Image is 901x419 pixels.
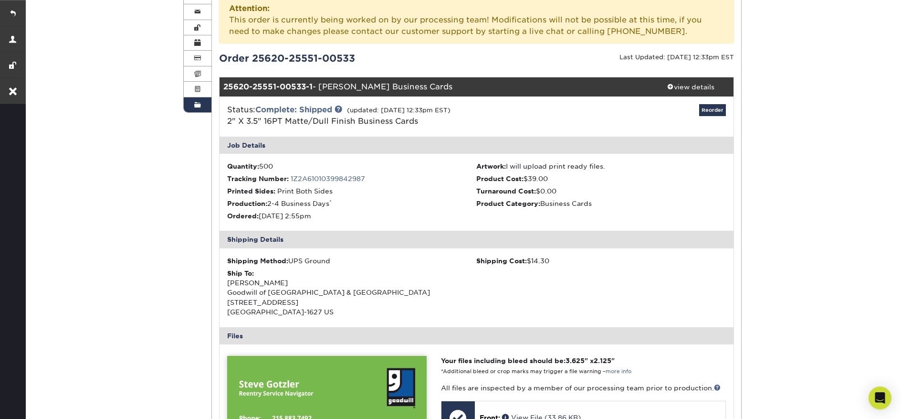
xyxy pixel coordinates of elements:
[227,161,477,171] li: 500
[220,104,562,127] div: Status:
[227,117,418,126] a: 2" X 3.5" 16PT Matte/Dull Finish Business Cards
[699,104,726,116] a: Reorder
[229,4,270,13] strong: Attention:
[227,269,254,277] strong: Ship To:
[476,257,527,265] strong: Shipping Cost:
[648,77,733,97] a: view details
[220,231,734,248] div: Shipping Details
[476,162,506,170] strong: Artwork:
[347,107,450,114] small: (updated: [DATE] 12:33pm EST)
[476,256,726,266] div: $14.30
[291,175,365,183] a: 1Z2A61010399842987
[220,137,734,154] div: Job Details
[476,161,726,171] li: I will upload print ready files.
[476,200,540,207] strong: Product Category:
[227,175,289,183] strong: Tracking Number:
[227,269,477,317] div: [PERSON_NAME] Goodwill of [GEOGRAPHIC_DATA] & [GEOGRAPHIC_DATA] [STREET_ADDRESS] [GEOGRAPHIC_DATA...
[212,51,477,65] div: Order 25620-25551-00533
[227,211,477,221] li: [DATE] 2:55pm
[594,357,611,365] span: 2.125
[476,199,726,208] li: Business Cards
[476,186,726,196] li: $0.00
[869,387,891,409] div: Open Intercom Messenger
[220,77,648,97] div: - [PERSON_NAME] Business Cards
[227,212,259,220] strong: Ordered:
[441,383,726,393] p: All files are inspected by a member of our processing team prior to production.
[476,175,524,183] strong: Product Cost:
[227,200,267,207] strong: Production:
[619,54,734,61] small: Last Updated: [DATE] 12:33pm EST
[277,187,333,195] span: Print Both Sides
[227,256,477,266] div: UPS Ground
[227,162,259,170] strong: Quantity:
[606,368,631,375] a: more info
[223,82,313,91] strong: 25620-25551-00533-1
[227,187,275,195] strong: Printed Sides:
[476,174,726,183] li: $39.00
[227,257,288,265] strong: Shipping Method:
[441,357,615,365] strong: Your files including bleed should be: " x "
[476,187,536,195] strong: Turnaround Cost:
[648,82,733,92] div: view details
[220,327,734,344] div: Files
[566,357,585,365] span: 3.625
[255,105,332,114] a: Complete: Shipped
[227,199,477,208] li: 2-4 Business Days
[441,368,631,375] small: *Additional bleed or crop marks may trigger a file warning –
